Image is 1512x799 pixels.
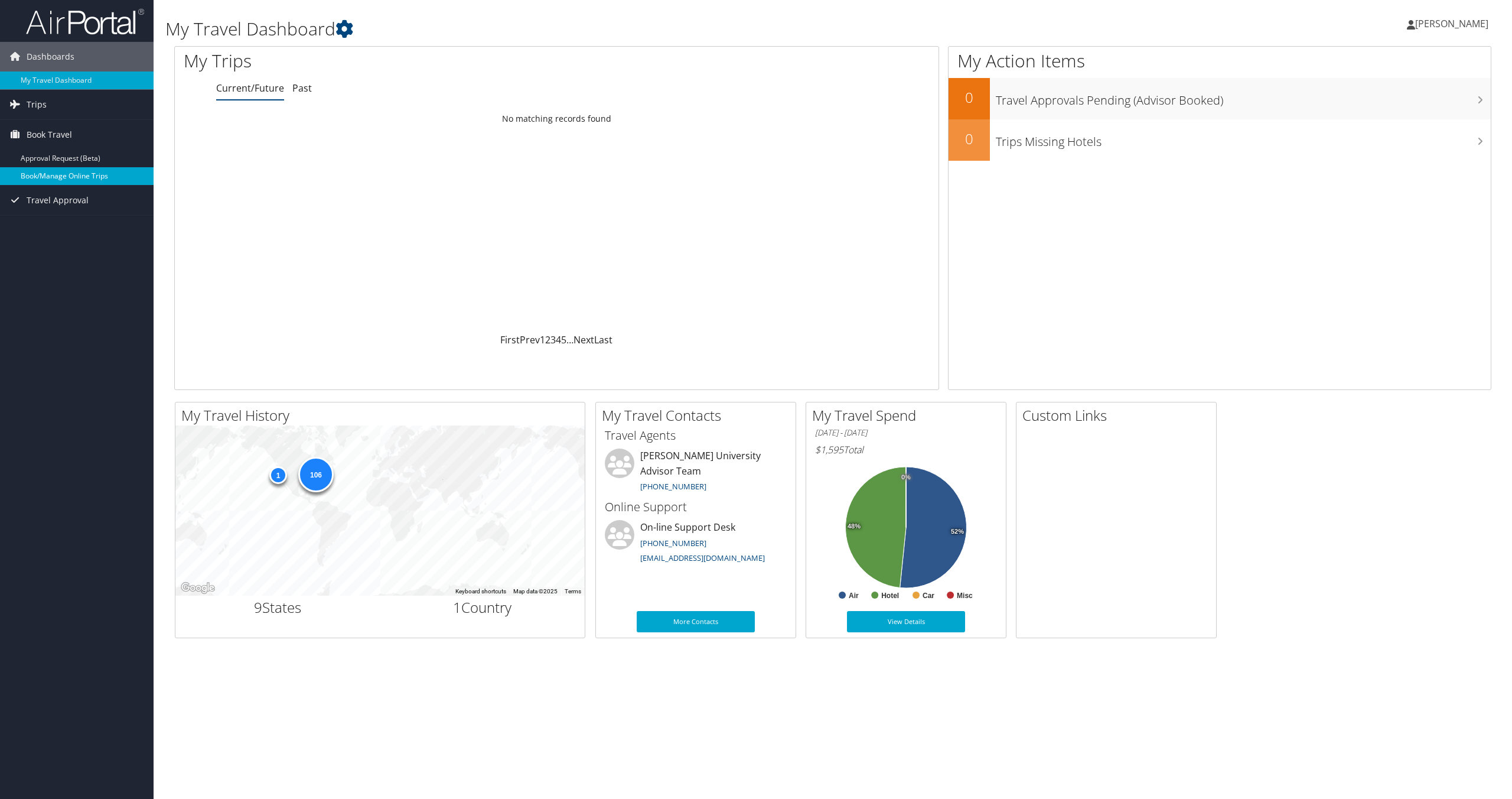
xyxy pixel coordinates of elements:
span: Travel Approval [27,186,89,215]
text: Air [849,592,859,600]
span: [PERSON_NAME] [1415,17,1488,30]
a: [PHONE_NUMBER] [640,481,706,492]
span: Dashboards [27,42,74,72]
div: 1 [269,466,287,484]
h2: 0 [949,87,990,108]
a: 4 [556,333,561,346]
h3: Travel Agents [605,427,787,444]
a: 0Trips Missing Hotels [949,119,1491,161]
span: 9 [254,597,262,617]
h2: Country [389,597,576,618]
h3: Online Support [605,499,787,515]
a: First [500,333,520,346]
tspan: 48% [848,523,861,530]
h2: My Travel Contacts [602,405,796,426]
a: 0Travel Approvals Pending (Advisor Booked) [949,78,1491,119]
tspan: 0% [901,474,911,481]
a: 5 [561,333,566,346]
h1: My Travel Dashboard [165,17,1055,41]
span: Trips [27,90,47,119]
a: Next [573,333,594,346]
a: [PHONE_NUMBER] [640,538,706,548]
a: Prev [520,333,540,346]
a: Terms (opens in new tab) [565,588,581,595]
img: airportal-logo.png [26,8,144,35]
a: 1 [540,333,545,346]
h3: Trips Missing Hotels [996,128,1491,150]
a: 3 [550,333,556,346]
a: Past [292,82,312,95]
span: … [566,333,573,346]
a: Current/Future [216,82,284,95]
li: [PERSON_NAME] University Advisor Team [599,449,793,497]
td: No matching records found [175,108,939,129]
span: 1 [453,597,461,617]
h1: My Trips [184,48,611,73]
a: More Contacts [637,611,755,632]
text: Hotel [881,592,899,600]
h2: Custom Links [1022,405,1216,426]
text: Misc [957,592,973,600]
h6: [DATE] - [DATE] [815,427,997,439]
h2: My Travel History [181,405,585,426]
li: On-line Support Desk [599,520,793,569]
a: View Details [847,611,965,632]
h2: My Travel Spend [812,405,1006,426]
h6: Total [815,443,997,456]
span: Book Travel [27,120,72,150]
h2: States [184,597,372,618]
button: Keyboard shortcuts [455,587,506,596]
a: Last [594,333,612,346]
h2: 0 [949,129,990,149]
a: Open this area in Google Maps (opens a new window) [178,580,217,596]
a: [PERSON_NAME] [1407,6,1500,41]
span: $1,595 [815,443,843,456]
div: 106 [298,457,333,492]
a: [EMAIL_ADDRESS][DOMAIN_NAME] [640,553,765,563]
h3: Travel Approvals Pending (Advisor Booked) [996,86,1491,109]
tspan: 52% [951,528,964,535]
img: Google [178,580,217,596]
h1: My Action Items [949,48,1491,73]
a: 2 [545,333,550,346]
span: Map data ©2025 [513,588,558,595]
text: Car [923,592,934,600]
